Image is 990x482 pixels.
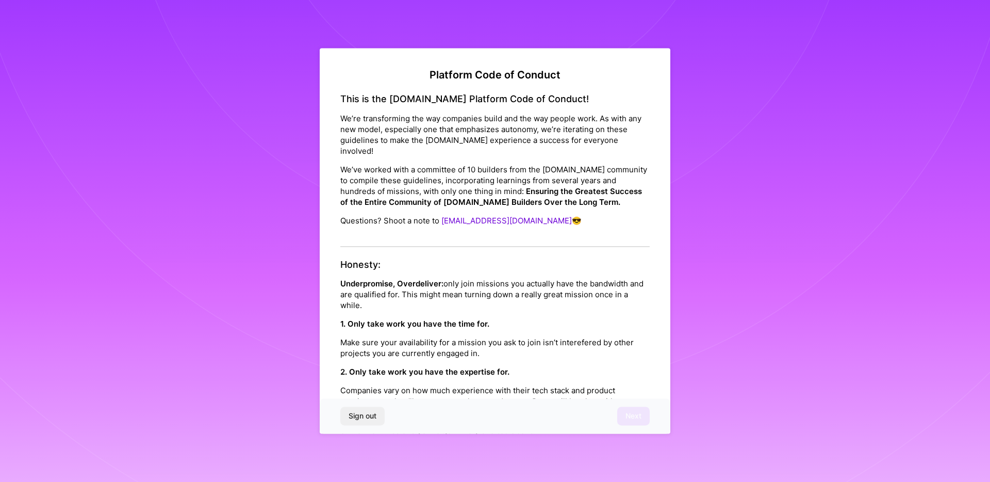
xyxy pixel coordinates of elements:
button: Sign out [340,407,385,426]
h4: This is the [DOMAIN_NAME] Platform Code of Conduct! [340,93,650,105]
h4: Honesty: [340,259,650,270]
h2: Platform Code of Conduct [340,69,650,81]
p: We’re transforming the way companies build and the way people work. As with any new model, especi... [340,113,650,156]
strong: Ensuring the Greatest Success of the Entire Community of [DOMAIN_NAME] Builders Over the Long Term. [340,186,642,207]
strong: 2. Only take work you have the expertise for. [340,367,509,377]
strong: 1. Only take work you have the time for. [340,319,489,329]
p: Questions? Shoot a note to 😎 [340,215,650,226]
p: Companies vary on how much experience with their tech stack and product requirements they’ll expe... [340,385,650,418]
p: Make sure your availability for a mission you ask to join isn’t interefered by other projects you... [340,338,650,359]
a: [EMAIL_ADDRESS][DOMAIN_NAME] [441,216,572,226]
p: only join missions you actually have the bandwidth and are qualified for. This might mean turning... [340,279,650,311]
span: Sign out [349,411,376,422]
strong: Underpromise, Overdeliver: [340,279,443,289]
p: We’ve worked with a committee of 10 builders from the [DOMAIN_NAME] community to compile these gu... [340,164,650,207]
